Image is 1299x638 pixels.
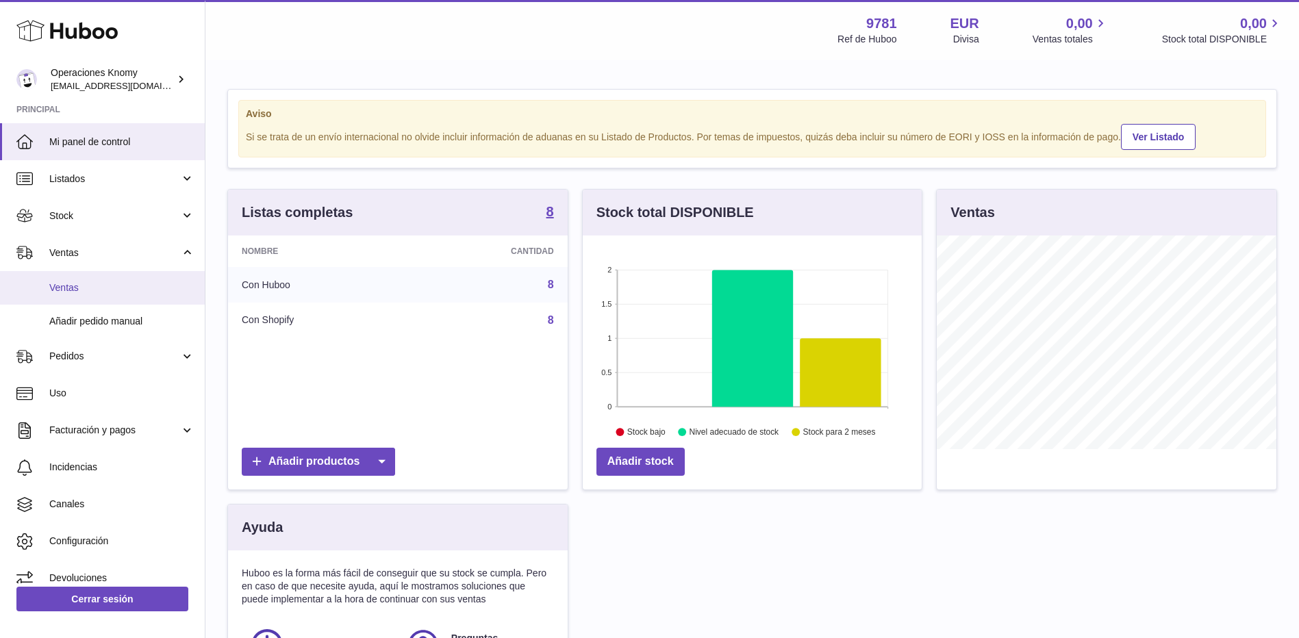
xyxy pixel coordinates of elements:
[601,368,611,377] text: 0.5
[49,173,180,186] span: Listados
[242,203,353,222] h3: Listas completas
[49,572,194,585] span: Devoluciones
[803,428,876,437] text: Stock para 2 meses
[596,203,754,222] h3: Stock total DISPONIBLE
[548,279,554,290] a: 8
[950,203,994,222] h3: Ventas
[1240,14,1267,33] span: 0,00
[546,205,554,221] a: 8
[1033,33,1109,46] span: Ventas totales
[49,498,194,511] span: Canales
[548,314,554,326] a: 8
[49,387,194,400] span: Uso
[49,461,194,474] span: Incidencias
[49,535,194,548] span: Configuración
[16,69,37,90] img: operaciones@selfkit.com
[242,448,395,476] a: Añadir productos
[1121,124,1196,150] a: Ver Listado
[49,136,194,149] span: Mi panel de control
[607,266,611,274] text: 2
[596,448,685,476] a: Añadir stock
[242,567,554,606] p: Huboo es la forma más fácil de conseguir que su stock se cumpla. Pero en caso de que necesite ayu...
[866,14,897,33] strong: 9781
[49,209,180,222] span: Stock
[49,350,180,363] span: Pedidos
[408,235,567,267] th: Cantidad
[627,428,666,437] text: Stock bajo
[49,315,194,328] span: Añadir pedido manual
[1066,14,1093,33] span: 0,00
[689,428,779,437] text: Nivel adecuado de stock
[49,281,194,294] span: Ventas
[16,587,188,611] a: Cerrar sesión
[950,14,979,33] strong: EUR
[607,403,611,411] text: 0
[953,33,979,46] div: Divisa
[228,267,408,303] td: Con Huboo
[246,122,1259,150] div: Si se trata de un envío internacional no olvide incluir información de aduanas en su Listado de P...
[1162,33,1283,46] span: Stock total DISPONIBLE
[51,80,201,91] span: [EMAIL_ADDRESS][DOMAIN_NAME]
[246,107,1259,120] strong: Aviso
[228,235,408,267] th: Nombre
[1033,14,1109,46] a: 0,00 Ventas totales
[228,303,408,338] td: Con Shopify
[242,518,283,537] h3: Ayuda
[51,66,174,92] div: Operaciones Knomy
[607,334,611,342] text: 1
[546,205,554,218] strong: 8
[49,246,180,259] span: Ventas
[837,33,896,46] div: Ref de Huboo
[49,424,180,437] span: Facturación y pagos
[601,300,611,308] text: 1.5
[1162,14,1283,46] a: 0,00 Stock total DISPONIBLE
